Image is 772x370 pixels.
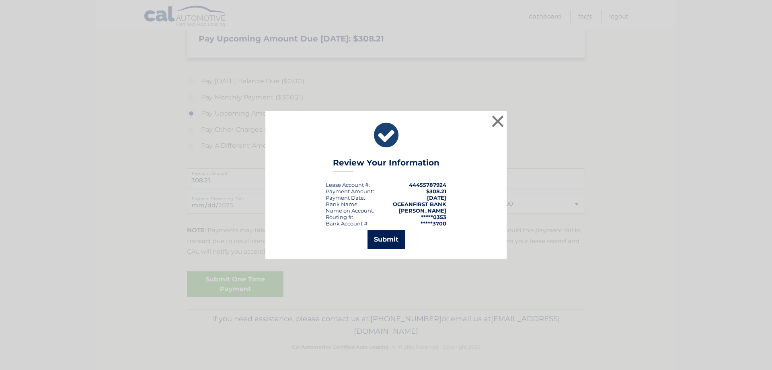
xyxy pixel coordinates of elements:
div: Routing #: [326,214,353,220]
strong: OCEANFIRST BANK [393,201,446,207]
button: Submit [368,230,405,249]
div: Bank Account #: [326,220,369,227]
div: Payment Amount: [326,188,374,194]
div: : [326,194,365,201]
button: × [490,113,506,129]
span: $308.21 [426,188,446,194]
div: Bank Name: [326,201,359,207]
strong: [PERSON_NAME] [399,207,446,214]
h3: Review Your Information [333,158,439,172]
div: Name on Account: [326,207,374,214]
div: Lease Account #: [326,182,370,188]
span: [DATE] [427,194,446,201]
span: Payment Date [326,194,364,201]
strong: 44455787924 [409,182,446,188]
